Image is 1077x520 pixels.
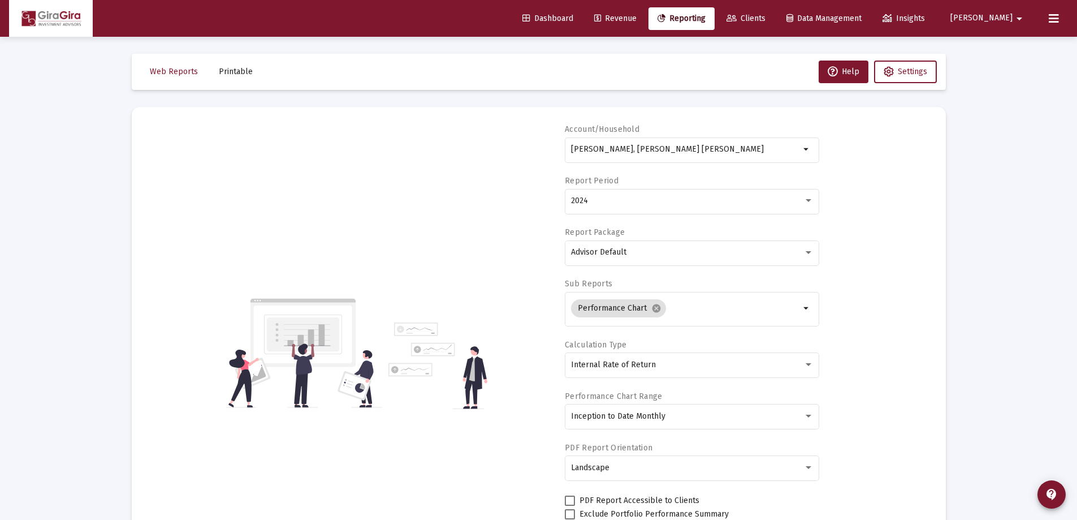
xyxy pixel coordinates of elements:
img: reporting [226,297,382,409]
span: Settings [898,67,927,76]
button: Help [819,61,868,83]
span: Reporting [658,14,706,23]
label: Sub Reports [565,279,612,289]
button: Web Reports [141,61,207,83]
span: Clients [726,14,765,23]
span: Web Reports [150,67,198,76]
button: Settings [874,61,937,83]
span: Revenue [594,14,637,23]
span: Printable [219,67,253,76]
span: PDF Report Accessible to Clients [579,494,699,508]
span: Help [828,67,859,76]
mat-icon: arrow_drop_down [800,302,814,315]
a: Insights [873,7,934,30]
span: Data Management [786,14,862,23]
span: Internal Rate of Return [571,360,656,369]
img: reporting-alt [388,323,487,409]
mat-icon: arrow_drop_down [800,143,814,156]
button: Printable [210,61,262,83]
button: [PERSON_NAME] [937,7,1040,29]
a: Revenue [585,7,646,30]
input: Search or select an account or household [571,145,800,154]
a: Reporting [648,7,715,30]
label: Performance Chart Range [565,392,662,401]
label: Calculation Type [565,340,626,350]
span: Landscape [571,463,609,472]
label: Report Period [565,176,618,186]
label: Report Package [565,227,625,237]
img: Dashboard [18,7,84,30]
mat-chip: Performance Chart [571,299,666,317]
span: [PERSON_NAME] [950,14,1013,23]
mat-chip-list: Selection [571,297,800,320]
span: Insights [883,14,925,23]
mat-icon: cancel [651,303,661,313]
mat-icon: contact_support [1045,488,1058,501]
span: Dashboard [522,14,573,23]
a: Data Management [777,7,871,30]
a: Clients [717,7,775,30]
label: PDF Report Orientation [565,443,652,453]
mat-icon: arrow_drop_down [1013,7,1026,30]
a: Dashboard [513,7,582,30]
label: Account/Household [565,124,639,134]
span: 2024 [571,196,588,205]
span: Advisor Default [571,247,626,257]
span: Inception to Date Monthly [571,411,665,421]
